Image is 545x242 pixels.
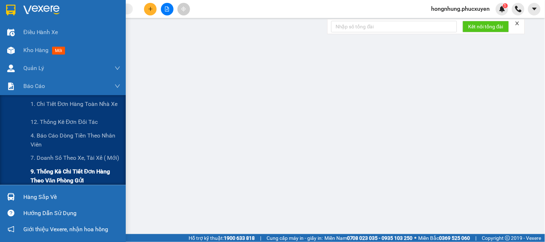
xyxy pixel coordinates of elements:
img: warehouse-icon [7,193,15,201]
span: file-add [165,6,170,11]
div: Hàng sắp về [23,192,120,203]
span: ⚪️ [415,237,417,239]
span: Kho hàng [23,47,49,53]
strong: 0369 525 060 [439,235,470,241]
strong: 0708 023 035 - 0935 103 250 [347,235,413,241]
span: plus [148,6,153,11]
span: 7. Doanh số theo xe, tài xế ( mới) [31,153,119,162]
span: 9. Thống kê chi tiết đơn hàng theo văn phòng gửi [31,167,120,185]
button: file-add [161,3,174,15]
button: aim [177,3,190,15]
input: Nhập số tổng đài [331,21,457,32]
button: caret-down [528,3,541,15]
span: Hỗ trợ kỹ thuật: [189,234,255,242]
img: logo-vxr [6,5,15,15]
button: Kết nối tổng đài [463,21,509,32]
sup: 1 [503,3,508,8]
div: Hướng dẫn sử dụng [23,208,120,219]
span: mới [52,47,65,55]
span: notification [8,226,14,233]
img: warehouse-icon [7,47,15,54]
span: 4. Báo cáo dòng tiền theo nhân viên [31,131,120,149]
span: Kết nối tổng đài [468,23,503,31]
span: down [115,83,120,89]
span: 12. Thống kê đơn đối tác [31,117,98,126]
span: copyright [505,236,510,241]
span: | [476,234,477,242]
span: 1 [504,3,507,8]
span: Cung cấp máy in - giấy in: [267,234,323,242]
span: | [260,234,261,242]
span: Báo cáo [23,82,45,90]
span: caret-down [531,6,538,12]
span: hongnhung.phucxuyen [426,4,496,13]
span: aim [181,6,186,11]
img: phone-icon [515,6,522,12]
span: Miền Bắc [419,234,470,242]
button: plus [144,3,157,15]
img: warehouse-icon [7,29,15,36]
span: 1. Chi tiết đơn hàng toàn nhà xe [31,99,118,108]
span: question-circle [8,210,14,217]
img: solution-icon [7,83,15,90]
span: Miền Nam [324,234,413,242]
span: Quản Lý [23,64,44,73]
span: down [115,65,120,71]
span: close [515,21,520,26]
span: Điều hành xe [23,28,58,37]
img: icon-new-feature [499,6,505,12]
span: Giới thiệu Vexere, nhận hoa hồng [23,225,108,234]
strong: 1900 633 818 [224,235,255,241]
img: warehouse-icon [7,65,15,72]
